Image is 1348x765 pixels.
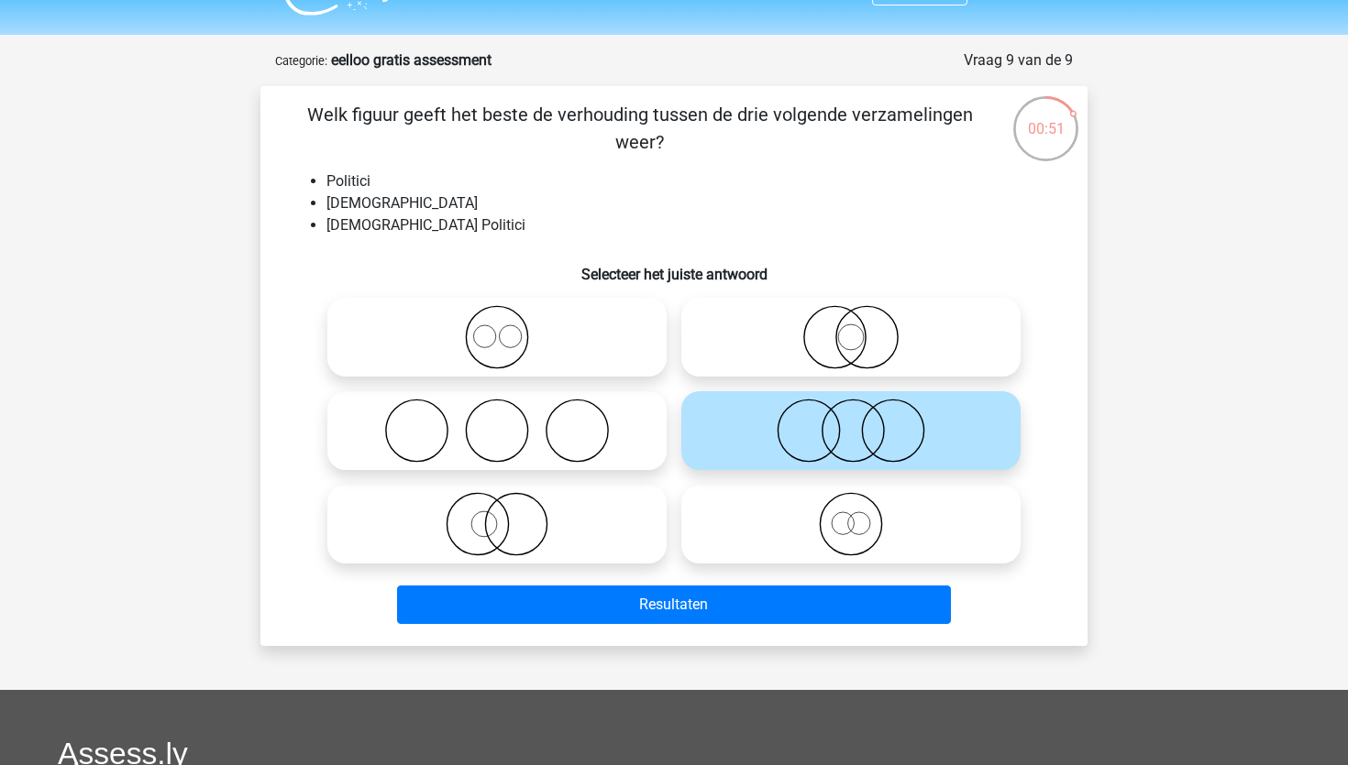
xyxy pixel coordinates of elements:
li: [DEMOGRAPHIC_DATA] Politici [326,214,1058,236]
div: 00:51 [1011,94,1080,140]
button: Resultaten [397,585,952,624]
strong: eelloo gratis assessment [331,51,492,69]
div: Vraag 9 van de 9 [964,49,1073,71]
p: Welk figuur geeft het beste de verhouding tussen de drie volgende verzamelingen weer? [290,101,989,156]
h6: Selecteer het juiste antwoord [290,251,1058,283]
li: Politici [326,170,1058,192]
li: [DEMOGRAPHIC_DATA] [326,192,1058,214]
small: Categorie: [275,54,327,68]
